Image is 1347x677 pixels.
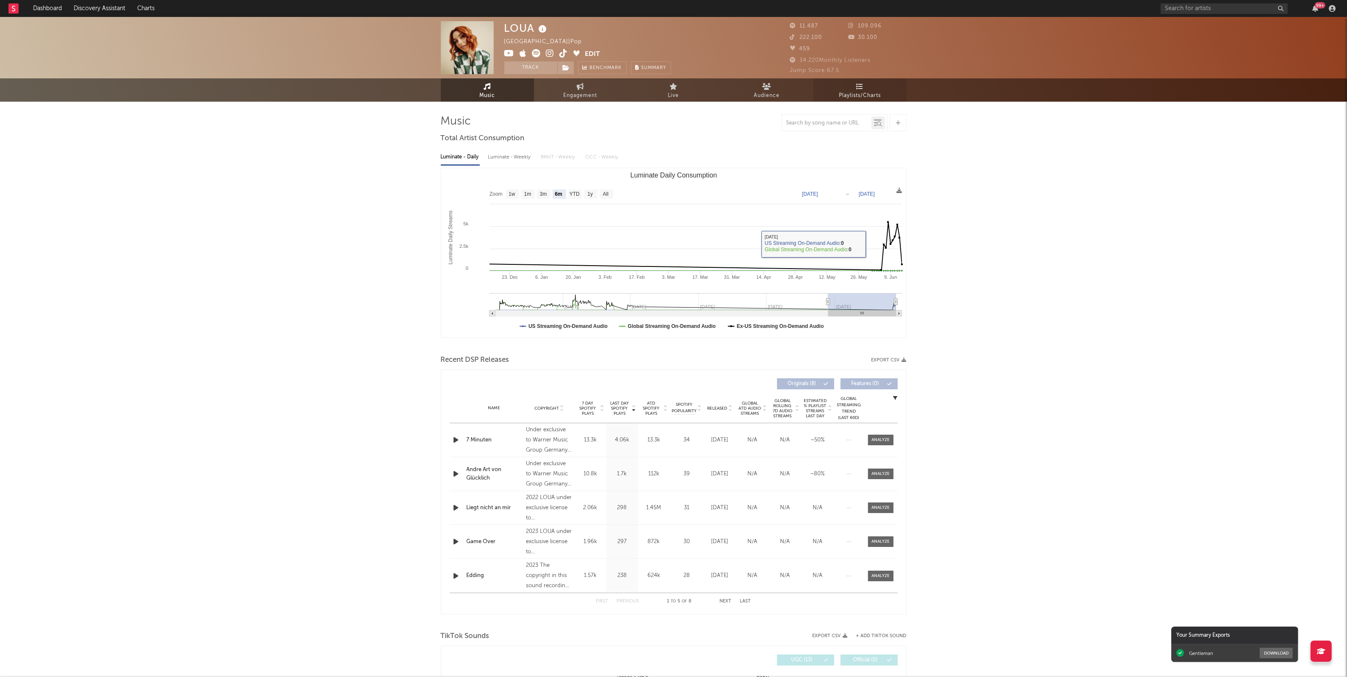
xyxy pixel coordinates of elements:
text: Luminate Daily Streams [448,211,454,264]
div: N/A [771,436,799,444]
text: Global Streaming On-Demand Audio [628,323,716,329]
a: Engagement [534,78,627,102]
div: 2023 The copyright in this sound recording is owned by [DOMAIN_NAME] Starwatch [526,560,572,591]
text: 0 [465,266,468,271]
span: Recent DSP Releases [441,355,509,365]
text: 1m [524,191,531,197]
div: 30 [672,538,702,546]
text: [DATE] [859,191,875,197]
text: 2.5k [459,244,468,249]
button: Export CSV [871,358,907,363]
div: N/A [738,504,767,512]
div: 4.06k [609,436,636,444]
div: 2023 LOUA under exclusive license to [DOMAIN_NAME] Starwatch [526,527,572,557]
div: ~ 50 % [804,436,832,444]
span: 109.096 [848,23,882,29]
text: US Streaming On-Demand Audio [528,323,608,329]
text: 17. Feb [629,275,644,280]
div: ~ 80 % [804,470,832,478]
span: 459 [790,46,810,52]
button: Last [740,599,751,604]
div: 10.8k [577,470,604,478]
span: Summary [642,66,667,70]
span: Total Artist Consumption [441,133,525,144]
div: 1.57k [577,572,604,580]
button: Export CSV [813,633,848,638]
span: Audience [754,91,780,101]
text: 31. Mar [724,275,740,280]
text: 6m [555,191,562,197]
div: Gentleman [1189,650,1213,656]
button: Originals(8) [777,378,834,389]
a: Edding [467,572,522,580]
div: N/A [771,538,799,546]
button: UGC(13) [777,655,834,666]
span: Released [708,406,727,411]
input: Search by song name or URL [782,120,871,127]
div: 297 [609,538,636,546]
a: Playlists/Charts [813,78,907,102]
a: Benchmark [578,61,627,74]
text: 1y [587,191,593,197]
span: Jump Score: 67.5 [790,68,840,73]
text: 23. Dec [502,275,518,280]
div: 31 [672,504,702,512]
div: 28 [672,572,702,580]
text: 14. Apr [756,275,771,280]
button: Summary [631,61,671,74]
div: N/A [738,470,767,478]
div: N/A [738,572,767,580]
button: Track [504,61,557,74]
span: Official ( 0 ) [846,658,885,663]
div: Luminate - Weekly [488,150,533,164]
text: 17. Mar [692,275,708,280]
a: Live [627,78,720,102]
button: Download [1260,648,1293,658]
text: 6. Jan [535,275,548,280]
div: 99 + [1315,2,1325,8]
div: 112k [640,470,668,478]
button: + Add TikTok Sound [848,634,907,638]
span: Features ( 0 ) [846,381,885,386]
button: Official(0) [841,655,898,666]
div: [DATE] [706,504,734,512]
span: Global ATD Audio Streams [738,401,762,416]
div: N/A [804,572,832,580]
text: All [603,191,608,197]
div: 7 Minuten [467,436,522,444]
div: 1.96k [577,538,604,546]
div: N/A [804,504,832,512]
button: Previous [617,599,639,604]
a: Andre Art von Glücklich [467,466,522,482]
text: 3m [539,191,547,197]
div: 34 [672,436,702,444]
span: Originals ( 8 ) [783,381,821,386]
span: Engagement [564,91,597,101]
span: 11.487 [790,23,819,29]
button: Edit [585,49,600,60]
a: Liegt nicht an mir [467,504,522,512]
span: Estimated % Playlist Streams Last Day [804,398,827,419]
text: 12. May [819,275,835,280]
div: Game Over [467,538,522,546]
svg: Luminate Daily Consumption [441,168,906,338]
div: 1.7k [609,470,636,478]
div: 238 [609,572,636,580]
text: 9. Jun [884,275,897,280]
text: Luminate Daily Consumption [630,172,717,179]
div: 298 [609,504,636,512]
div: N/A [771,504,799,512]
button: 99+ [1312,5,1318,12]
text: 1w [509,191,515,197]
div: [DATE] [706,538,734,546]
div: Name [467,405,522,411]
div: 1 5 8 [656,597,703,607]
span: 222.100 [790,35,822,40]
a: Audience [720,78,813,102]
button: + Add TikTok Sound [856,634,907,638]
span: Last Day Spotify Plays [609,401,631,416]
span: Live [668,91,679,101]
text: → [845,191,850,197]
div: 1.45M [640,504,668,512]
text: 26. May [850,275,867,280]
